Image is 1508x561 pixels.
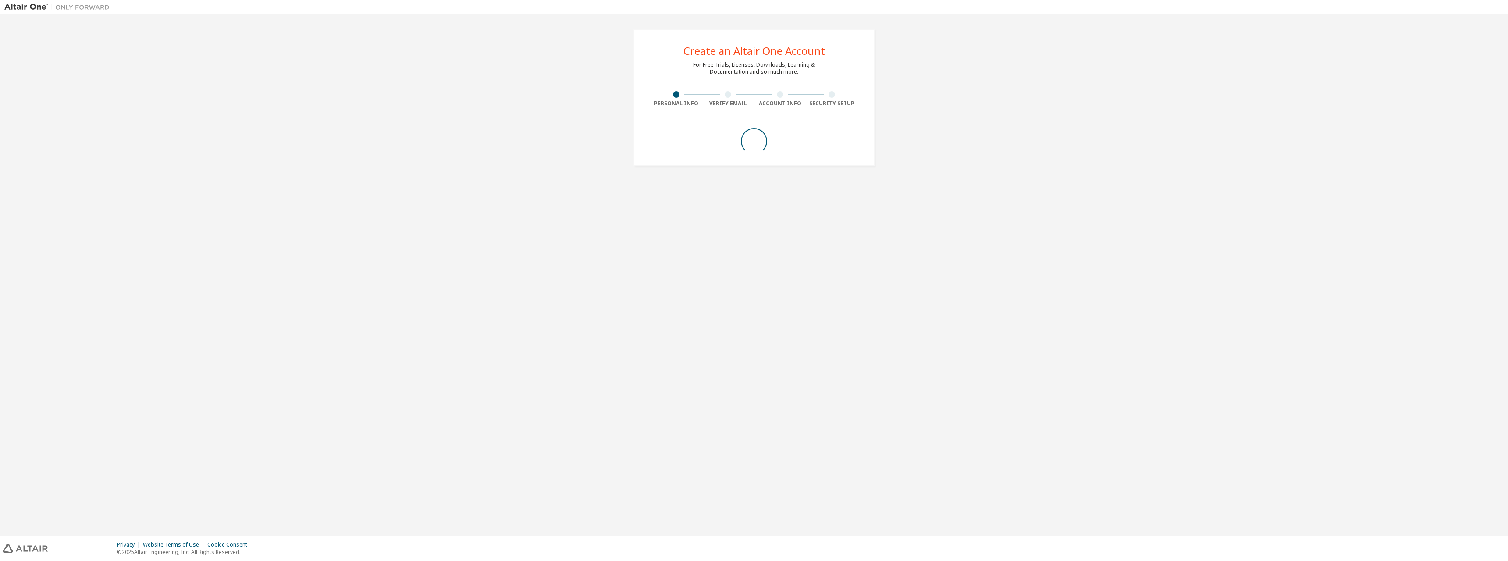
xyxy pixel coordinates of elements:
div: Account Info [754,100,806,107]
p: © 2025 Altair Engineering, Inc. All Rights Reserved. [117,548,253,556]
div: Website Terms of Use [143,541,207,548]
img: altair_logo.svg [3,544,48,553]
div: Create an Altair One Account [683,46,825,56]
img: Altair One [4,3,114,11]
div: For Free Trials, Licenses, Downloads, Learning & Documentation and so much more. [693,61,815,75]
div: Verify Email [702,100,754,107]
div: Personal Info [650,100,702,107]
div: Cookie Consent [207,541,253,548]
div: Privacy [117,541,143,548]
div: Security Setup [806,100,858,107]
